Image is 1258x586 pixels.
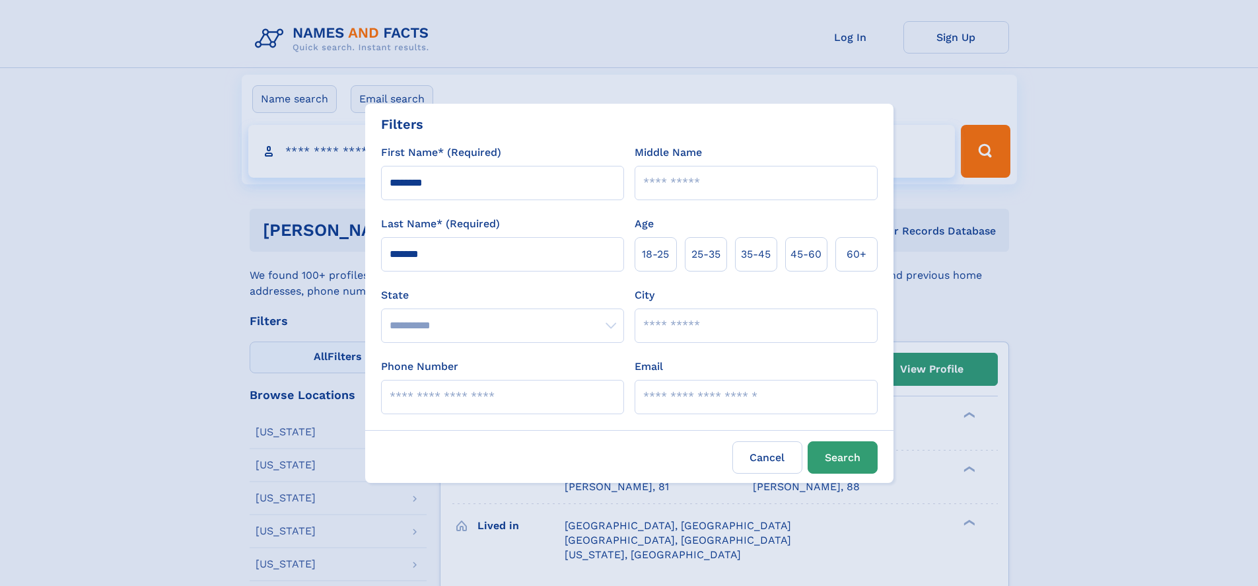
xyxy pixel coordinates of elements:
div: Filters [381,114,423,134]
span: 45‑60 [790,246,821,262]
label: State [381,287,624,303]
label: Age [635,216,654,232]
label: Middle Name [635,145,702,161]
span: 18‑25 [642,246,669,262]
label: Email [635,359,663,375]
label: City [635,287,654,303]
button: Search [808,441,878,474]
label: Cancel [732,441,802,474]
label: Phone Number [381,359,458,375]
label: Last Name* (Required) [381,216,500,232]
span: 35‑45 [741,246,771,262]
span: 60+ [847,246,866,262]
label: First Name* (Required) [381,145,501,161]
span: 25‑35 [691,246,720,262]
